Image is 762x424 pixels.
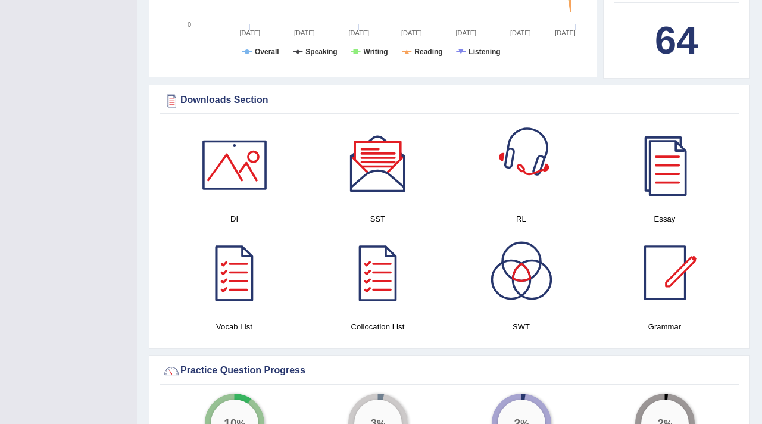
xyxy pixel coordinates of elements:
[312,320,444,333] h4: Collocation List
[312,213,444,225] h4: SST
[455,29,476,36] tspan: [DATE]
[239,29,260,36] tspan: [DATE]
[555,29,576,36] tspan: [DATE]
[294,29,315,36] tspan: [DATE]
[163,362,736,380] div: Practice Question Progress
[188,21,191,28] text: 0
[469,48,500,56] tspan: Listening
[599,320,730,333] h4: Grammar
[401,29,422,36] tspan: [DATE]
[163,92,736,110] div: Downloads Section
[455,213,587,225] h4: RL
[364,48,388,56] tspan: Writing
[599,213,730,225] h4: Essay
[455,320,587,333] h4: SWT
[305,48,337,56] tspan: Speaking
[655,18,698,62] b: 64
[414,48,442,56] tspan: Reading
[348,29,369,36] tspan: [DATE]
[255,48,279,56] tspan: Overall
[168,320,300,333] h4: Vocab List
[168,213,300,225] h4: DI
[510,29,531,36] tspan: [DATE]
